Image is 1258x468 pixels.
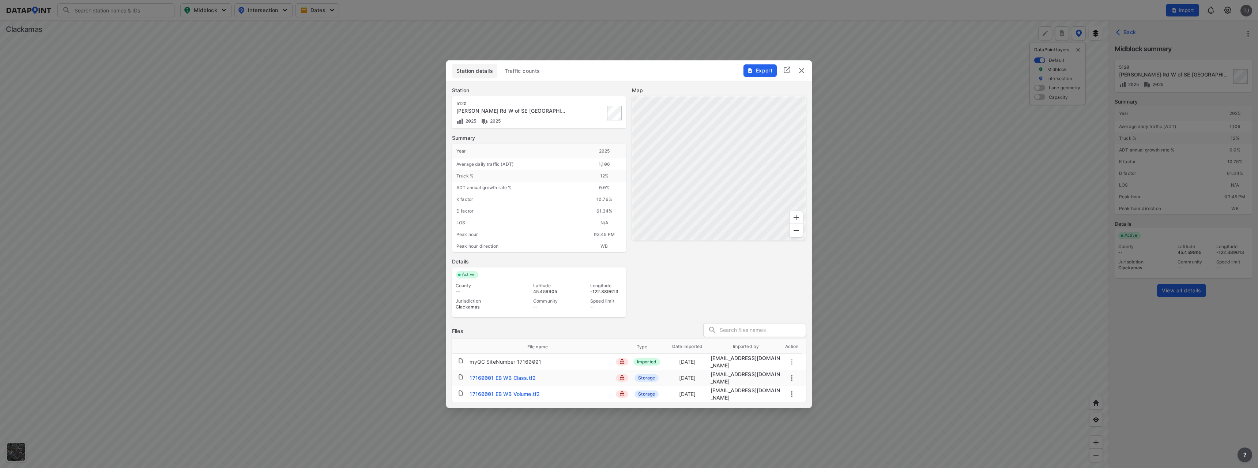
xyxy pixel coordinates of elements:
[619,391,625,396] img: lock_close.8fab59a9.svg
[747,67,772,74] span: Export
[590,283,622,289] div: Longitude
[711,371,781,385] div: adm_ckm@data-point.io
[797,66,806,75] img: close.efbf2170.svg
[583,217,626,229] div: N/A
[456,101,568,106] div: 5120
[505,67,540,75] span: Traffic counts
[787,390,796,398] button: more
[583,182,626,194] div: 0.0 %
[452,182,583,194] div: ADT annual growth rate %
[452,134,626,142] label: Summary
[452,205,583,217] div: D factor
[456,107,568,115] div: SE Rugg Rd W of SE 267th Ave
[789,211,803,225] div: Zoom In
[452,194,583,205] div: K factor
[452,170,583,182] div: Truck %
[533,304,565,310] div: --
[664,387,711,401] td: [DATE]
[452,258,626,265] label: Details
[452,217,583,229] div: LOS
[711,355,781,369] div: migration@data-point.io
[456,289,508,295] div: --
[632,87,806,94] label: Map
[464,118,477,124] span: 2025
[664,339,711,354] th: Date imported
[456,67,493,75] span: Station details
[452,229,583,240] div: Peak hour
[583,144,626,158] div: 2025
[711,387,781,401] div: adm_ckm@data-point.io
[456,117,464,125] img: Volume count
[789,224,803,237] div: Zoom Out
[583,170,626,182] div: 12 %
[619,375,625,380] img: lock_close.8fab59a9.svg
[533,283,565,289] div: Latitude
[664,371,711,385] td: [DATE]
[452,144,583,158] div: Year
[583,194,626,205] div: 10.76%
[720,325,806,336] input: Search files names
[711,339,781,354] th: Imported by
[1238,448,1252,462] button: more
[583,158,626,170] div: 1,106
[797,66,806,75] button: delete
[619,359,625,364] img: lock_close.8fab59a9.svg
[633,358,660,366] span: Imported
[481,117,488,125] img: Vehicle class
[533,289,565,295] div: 45.459905
[470,374,536,382] div: 17160001 EB WB Class.tf2
[458,390,464,396] img: file.af1f9d02.svg
[452,87,626,94] label: Station
[590,304,622,310] div: --
[783,65,791,74] img: full_screen.b7bf9a36.svg
[664,355,711,369] td: [DATE]
[743,64,777,77] button: Export
[583,205,626,217] div: 61.34%
[590,289,622,295] div: -122.389613
[792,213,801,222] svg: Zoom In
[781,339,802,354] th: Action
[583,240,626,252] div: WB
[787,374,796,382] button: more
[452,158,583,170] div: Average daily traffic (ADT)
[456,283,508,289] div: County
[792,226,801,235] svg: Zoom Out
[452,64,806,78] div: basic tabs example
[1242,450,1248,459] span: ?
[456,304,508,310] div: Clackamas
[747,68,753,74] img: File%20-%20Download.70cf71cd.svg
[456,298,508,304] div: Jurisdiction
[470,358,541,366] div: myQC SiteNumber 17160001
[488,118,501,124] span: 2025
[634,390,659,398] span: Storage
[470,390,540,398] div: 17160001 EB WB Volume.tf2
[533,298,565,304] div: Community
[459,271,478,278] span: Active
[458,358,464,364] img: file.af1f9d02.svg
[452,327,463,335] h3: Files
[583,229,626,240] div: 03:45 PM
[458,374,464,380] img: file.af1f9d02.svg
[637,344,657,350] span: Type
[634,374,659,382] span: Storage
[452,240,583,252] div: Peak hour direction
[527,344,557,350] span: File name
[590,298,622,304] div: Speed limit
